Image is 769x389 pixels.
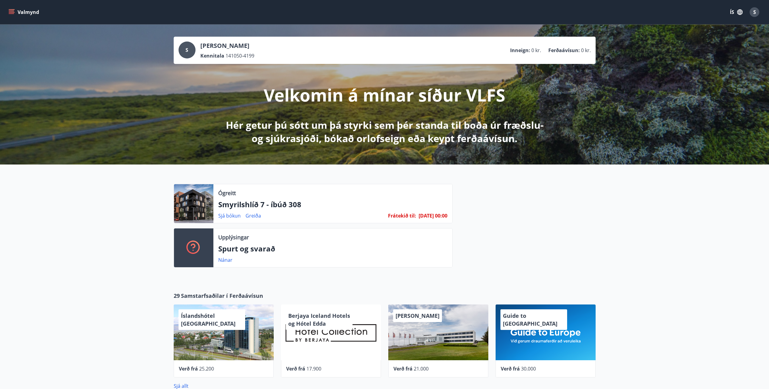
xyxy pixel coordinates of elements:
[7,7,42,18] button: menu
[218,233,249,241] p: Upplýsingar
[179,365,198,372] span: Verð frá
[218,244,447,254] p: Spurt og svarað
[753,9,756,15] span: S
[548,47,580,54] p: Ferðaávísun :
[727,7,746,18] button: ÍS
[286,365,305,372] span: Verð frá
[393,365,413,372] span: Verð frá
[218,189,236,197] p: Ógreitt
[521,365,536,372] span: 30.000
[200,42,254,50] p: [PERSON_NAME]
[510,47,530,54] p: Inneign :
[218,257,232,263] a: Nánar
[200,52,224,59] p: Kennitala
[396,312,440,319] span: [PERSON_NAME]
[414,365,429,372] span: 21.000
[581,47,591,54] span: 0 kr.
[288,312,350,327] span: Berjaya Iceland Hotels og Hótel Edda
[199,365,214,372] span: 25.200
[264,83,505,106] p: Velkomin á mínar síður VLFS
[501,365,520,372] span: Verð frá
[306,365,321,372] span: 17.900
[181,292,263,300] span: Samstarfsaðilar í Ferðaávísun
[747,5,762,19] button: S
[503,312,557,327] span: Guide to [GEOGRAPHIC_DATA]
[225,118,545,145] p: Hér getur þú sótt um þá styrki sem þér standa til boða úr fræðslu- og sjúkrasjóði, bókað orlofsei...
[246,212,261,219] a: Greiða
[226,52,254,59] span: 141050-4199
[218,199,447,210] p: Smyrilshlíð 7 - íbúð 308
[531,47,541,54] span: 0 kr.
[419,212,447,219] span: [DATE] 00:00
[186,47,188,53] span: S
[174,292,180,300] span: 29
[388,212,416,219] span: Frátekið til :
[181,312,236,327] span: Íslandshótel [GEOGRAPHIC_DATA]
[218,212,241,219] a: Sjá bókun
